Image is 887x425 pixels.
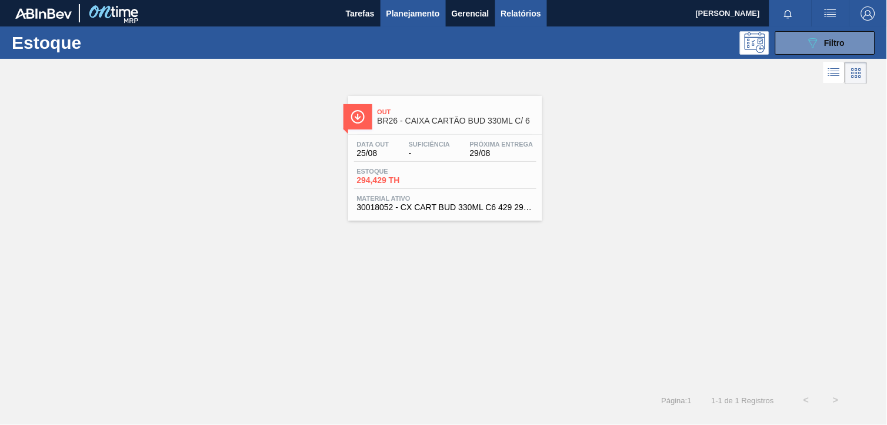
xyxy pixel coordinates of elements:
span: 294,429 TH [357,176,439,185]
span: 25/08 [357,149,389,158]
span: Material ativo [357,195,533,202]
div: Visão em Lista [823,62,845,84]
span: 30018052 - CX CART BUD 330ML C6 429 298G [357,203,533,212]
span: 1 - 1 de 1 Registros [709,396,774,405]
span: Próxima Entrega [470,141,533,148]
button: < [792,386,821,415]
img: userActions [823,6,838,21]
span: Suficiência [409,141,450,148]
img: Logout [861,6,875,21]
h1: Estoque [12,36,180,49]
span: Relatórios [501,6,541,21]
img: Ícone [351,109,365,124]
span: Data out [357,141,389,148]
div: Visão em Cards [845,62,868,84]
span: Planejamento [386,6,440,21]
img: TNhmsLtSVTkK8tSr43FrP2fwEKptu5GPRR3wAAAABJRU5ErkJggg== [15,8,72,19]
span: Página : 1 [662,396,692,405]
span: Filtro [825,38,845,48]
span: Tarefas [346,6,375,21]
div: Pogramando: nenhum usuário selecionado [740,31,769,55]
span: Estoque [357,168,439,175]
button: Filtro [775,31,875,55]
span: - [409,149,450,158]
span: Gerencial [452,6,489,21]
button: Notificações [769,5,807,22]
span: BR26 - CAIXA CARTÃO BUD 330ML C/ 6 [378,117,536,125]
a: ÍconeOutBR26 - CAIXA CARTÃO BUD 330ML C/ 6Data out25/08Suficiência-Próxima Entrega29/08Estoque294... [339,87,548,221]
span: 29/08 [470,149,533,158]
span: Out [378,108,536,115]
button: > [821,386,851,415]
